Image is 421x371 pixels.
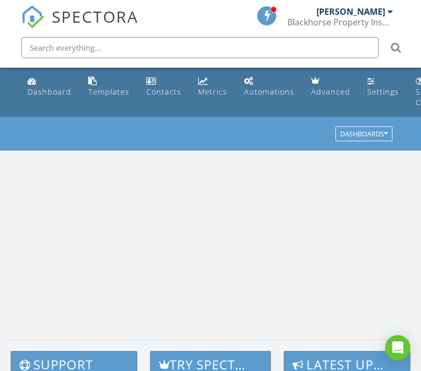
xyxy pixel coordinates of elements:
div: Advanced [311,87,350,97]
div: Contacts [146,87,181,97]
div: Settings [367,87,399,97]
a: Templates [84,72,134,102]
span: SPECTORA [52,5,138,27]
img: The Best Home Inspection Software - Spectora [21,5,44,29]
a: Dashboard [23,72,76,102]
div: Blackhorse Property Inspections [287,17,393,27]
div: Templates [88,87,129,97]
a: Advanced [307,72,354,102]
div: Dashboards [340,131,388,138]
div: Metrics [198,87,227,97]
a: Metrics [194,72,231,102]
div: Dashboard [27,87,71,97]
button: Dashboards [335,127,392,142]
input: Search everything... [21,37,379,58]
div: Open Intercom Messenger [385,335,410,360]
a: Contacts [142,72,185,102]
a: SPECTORA [21,14,138,36]
a: Automations (Basic) [240,72,298,102]
div: [PERSON_NAME] [316,6,385,17]
a: Settings [363,72,403,102]
div: Automations [244,87,294,97]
